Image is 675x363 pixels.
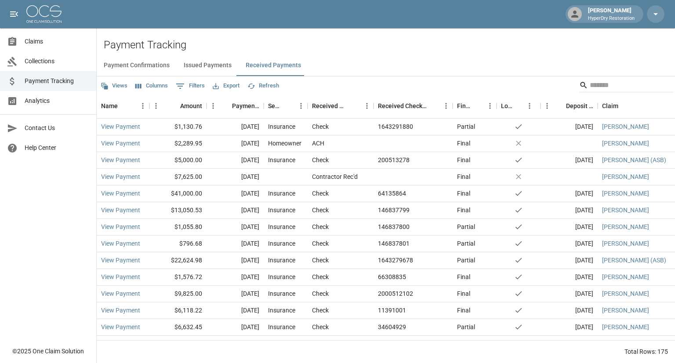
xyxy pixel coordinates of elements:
[207,336,264,352] div: [DATE]
[378,189,406,198] div: 64135864
[5,5,23,23] button: open drawer
[457,139,470,148] div: Final
[360,99,374,113] button: Menu
[312,306,329,315] div: Check
[168,100,180,112] button: Sort
[207,152,264,169] div: [DATE]
[177,55,239,76] button: Issued Payments
[457,306,470,315] div: Final
[602,289,649,298] a: [PERSON_NAME]
[12,347,84,356] div: © 2025 One Claim Solution
[207,185,264,202] div: [DATE]
[312,222,329,231] div: Check
[312,172,358,181] div: Contractor Rec'd
[602,172,649,181] a: [PERSON_NAME]
[453,94,497,118] div: Final/Partial
[207,119,264,135] div: [DATE]
[136,99,149,113] button: Menu
[602,156,666,164] a: [PERSON_NAME] (ASB)
[149,119,207,135] div: $1,130.76
[149,319,207,336] div: $6,632.45
[312,206,329,214] div: Check
[101,323,140,331] a: View Payment
[378,94,427,118] div: Received Check Number
[268,156,295,164] div: Insurance
[554,100,566,112] button: Sort
[602,272,649,281] a: [PERSON_NAME]
[101,156,140,164] a: View Payment
[149,135,207,152] div: $2,289.95
[602,122,649,131] a: [PERSON_NAME]
[348,100,360,112] button: Sort
[101,222,140,231] a: View Payment
[457,189,470,198] div: Final
[101,94,118,118] div: Name
[378,122,413,131] div: 1643291880
[207,169,264,185] div: [DATE]
[483,99,497,113] button: Menu
[101,139,140,148] a: View Payment
[457,289,470,298] div: Final
[207,252,264,269] div: [DATE]
[457,206,470,214] div: Final
[618,100,631,112] button: Sort
[312,139,324,148] div: ACH
[207,236,264,252] div: [DATE]
[207,286,264,302] div: [DATE]
[457,94,471,118] div: Final/Partial
[312,122,329,131] div: Check
[149,152,207,169] div: $5,000.00
[133,79,170,93] button: Select columns
[374,94,453,118] div: Received Check Number
[26,5,62,23] img: ocs-logo-white-transparent.png
[312,156,329,164] div: Check
[97,94,149,118] div: Name
[378,206,410,214] div: 146837799
[174,79,207,93] button: Show filters
[541,185,598,202] div: [DATE]
[268,189,295,198] div: Insurance
[602,189,649,198] a: [PERSON_NAME]
[602,256,666,265] a: [PERSON_NAME] (ASB)
[149,219,207,236] div: $1,055.80
[207,99,220,113] button: Menu
[149,252,207,269] div: $22,624.98
[97,55,675,76] div: dynamic tabs
[541,152,598,169] div: [DATE]
[268,339,295,348] div: Insurance
[457,256,475,265] div: Partial
[101,256,140,265] a: View Payment
[541,119,598,135] div: [DATE]
[378,222,410,231] div: 146837800
[312,239,329,248] div: Check
[541,99,554,113] button: Menu
[457,172,470,181] div: Final
[602,139,649,148] a: [PERSON_NAME]
[541,269,598,286] div: [DATE]
[427,100,439,112] button: Sort
[25,96,89,105] span: Analytics
[513,100,526,112] button: Sort
[239,55,308,76] button: Received Payments
[101,289,140,298] a: View Payment
[602,206,649,214] a: [PERSON_NAME]
[457,222,475,231] div: Partial
[541,252,598,269] div: [DATE]
[180,94,202,118] div: Amount
[541,202,598,219] div: [DATE]
[264,94,308,118] div: Sender
[584,6,638,22] div: [PERSON_NAME]
[541,336,598,352] div: [DATE]
[523,99,536,113] button: Menu
[501,94,513,118] div: Lockbox
[602,94,618,118] div: Claim
[457,239,475,248] div: Partial
[207,219,264,236] div: [DATE]
[207,94,264,118] div: Payment Date
[268,122,295,131] div: Insurance
[378,256,413,265] div: 1643279678
[312,189,329,198] div: Check
[497,94,541,118] div: Lockbox
[101,306,140,315] a: View Payment
[457,323,475,331] div: Partial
